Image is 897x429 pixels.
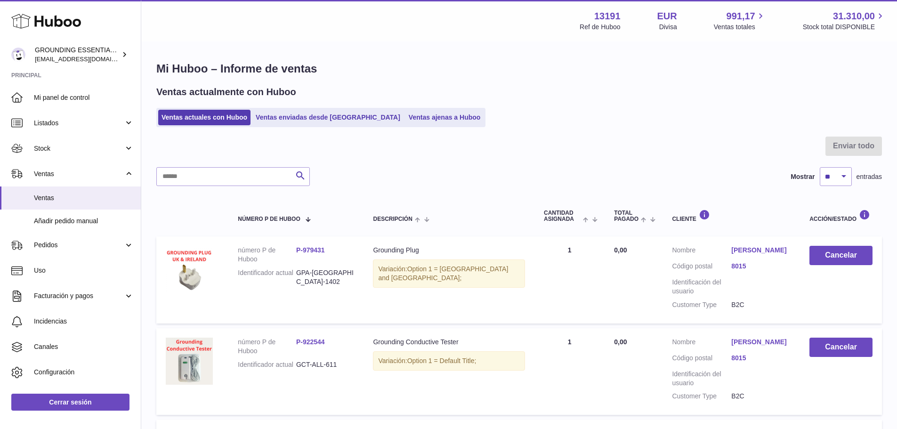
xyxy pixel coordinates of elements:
span: Añadir pedido manual [34,217,134,226]
strong: 13191 [594,10,621,23]
a: 8015 [731,262,791,271]
span: Stock total DISPONIBLE [803,23,886,32]
span: Cantidad ASIGNADA [544,210,581,222]
span: Uso [34,266,134,275]
dd: B2C [731,392,791,401]
dt: Customer Type [672,392,731,401]
span: 0,00 [614,246,627,254]
span: Stock [34,144,124,153]
span: entradas [857,172,882,181]
div: GROUNDING ESSENTIALS INTERNATIONAL SLU [35,46,120,64]
a: [PERSON_NAME] [731,338,791,347]
div: Variación: [373,259,525,288]
dt: Nombre [672,246,731,257]
div: Ref de Huboo [580,23,620,32]
dd: GCT-ALL-611 [296,360,355,369]
dt: número P de Huboo [238,246,296,264]
dt: Nombre [672,338,731,349]
h2: Ventas actualmente con Huboo [156,86,296,98]
div: Divisa [659,23,677,32]
a: 991,17 Ventas totales [714,10,766,32]
a: 31.310,00 Stock total DISPONIBLE [803,10,886,32]
dt: número P de Huboo [238,338,296,356]
span: Canales [34,342,134,351]
span: Option 1 = Default Title; [407,357,477,364]
a: Cerrar sesión [11,394,129,411]
a: [PERSON_NAME] [731,246,791,255]
span: Configuración [34,368,134,377]
span: Option 1 = [GEOGRAPHIC_DATA] and [GEOGRAPHIC_DATA]; [378,265,508,282]
span: Ventas totales [714,23,766,32]
td: 1 [534,328,605,415]
span: Mi panel de control [34,93,134,102]
a: Ventas actuales con Huboo [158,110,251,125]
a: P-922544 [296,338,325,346]
span: Ventas [34,170,124,178]
dt: Código postal [672,354,731,365]
dt: Identificador actual [238,360,296,369]
img: 131911721217170.jpg [166,246,213,293]
span: [EMAIL_ADDRESS][DOMAIN_NAME] [35,55,138,63]
span: número P de Huboo [238,216,300,222]
img: internalAdmin-13191@internal.huboo.com [11,48,25,62]
strong: EUR [657,10,677,23]
div: Variación: [373,351,525,371]
span: Listados [34,119,124,128]
dd: B2C [731,300,791,309]
td: 1 [534,236,605,323]
span: 31.310,00 [833,10,875,23]
div: Acción/Estado [809,210,873,222]
img: 131911721137804.jpg [166,338,213,385]
dt: Customer Type [672,300,731,309]
a: Ventas ajenas a Huboo [405,110,484,125]
h1: Mi Huboo – Informe de ventas [156,61,882,76]
dd: GPA-[GEOGRAPHIC_DATA]-1402 [296,268,355,286]
span: Total pagado [614,210,638,222]
a: P-979431 [296,246,325,254]
a: Ventas enviadas desde [GEOGRAPHIC_DATA] [252,110,404,125]
span: Incidencias [34,317,134,326]
button: Cancelar [809,338,873,357]
dt: Identificador actual [238,268,296,286]
div: Cliente [672,210,791,222]
span: Ventas [34,194,134,202]
span: 991,17 [727,10,755,23]
dt: Código postal [672,262,731,273]
span: 0,00 [614,338,627,346]
div: Grounding Conductive Tester [373,338,525,347]
dt: Identificación del usuario [672,370,731,388]
label: Mostrar [791,172,815,181]
dt: Identificación del usuario [672,278,731,296]
div: Grounding Plug [373,246,525,255]
a: 8015 [731,354,791,363]
span: Facturación y pagos [34,291,124,300]
span: Descripción [373,216,412,222]
span: Pedidos [34,241,124,250]
button: Cancelar [809,246,873,265]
